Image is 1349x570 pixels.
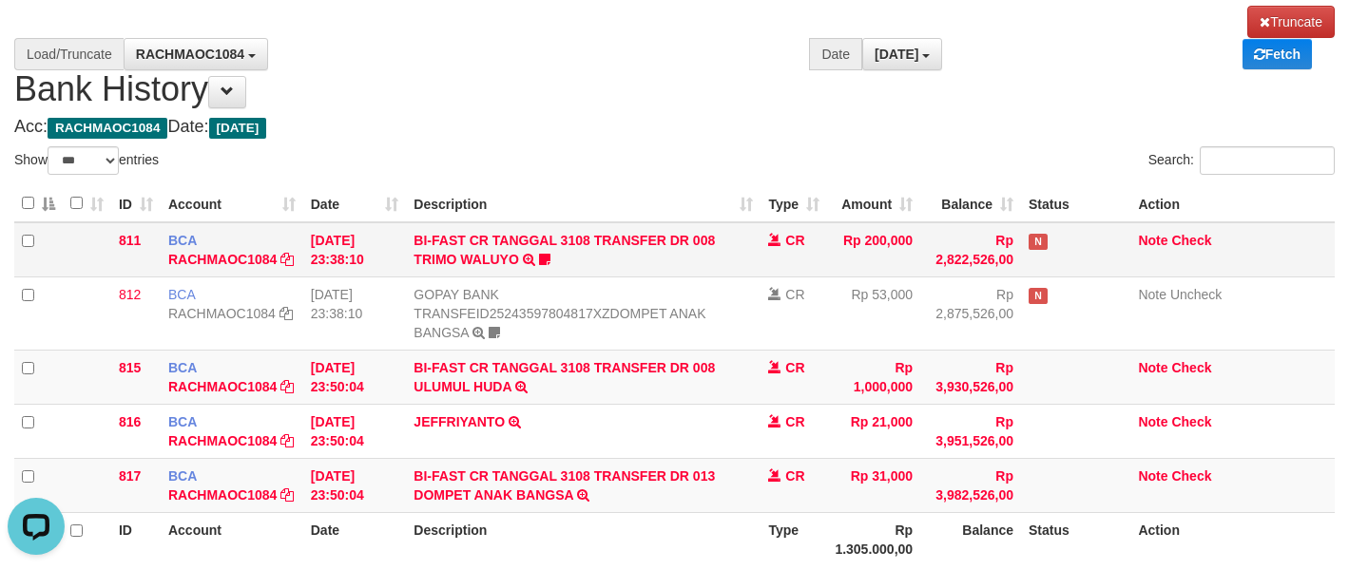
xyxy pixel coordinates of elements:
[119,414,141,429] span: 816
[827,222,920,277] td: Rp 200,000
[1138,468,1167,484] a: Note
[414,414,505,429] a: JEFFRIYANTO
[14,146,159,175] label: Show entries
[168,360,197,375] span: BCA
[280,252,294,267] a: Copy RACHMAOC1084 to clipboard
[14,6,1335,108] h1: Bank History
[1138,414,1167,429] a: Note
[168,306,276,321] a: RACHMAOC1084
[168,433,277,448] a: RACHMAOC1084
[920,222,1021,277] td: Rp 2,822,526,00
[303,512,407,566] th: Date
[279,306,293,321] a: Copy RACHMAOC1084 to clipboard
[14,185,63,222] th: : activate to sort column descending
[48,118,167,139] span: RACHMAOC1084
[14,118,1335,137] h4: Acc: Date:
[119,360,141,375] span: 815
[119,287,141,302] span: 812
[1170,287,1222,302] a: Uncheck
[920,276,1021,350] td: Rp 2,875,526,00
[875,47,918,62] span: [DATE]
[303,222,407,277] td: [DATE] 23:38:10
[111,512,161,566] th: ID
[785,360,804,375] span: CR
[168,287,195,302] span: BCA
[303,276,407,350] td: [DATE] 23:38:10
[827,185,920,222] th: Amount: activate to sort column ascending
[785,287,804,302] span: CR
[168,414,197,429] span: BCA
[785,468,804,484] span: CR
[761,185,827,222] th: Type: activate to sort column ascending
[761,512,827,566] th: Type
[414,468,715,503] a: BI-FAST CR TANGGAL 3108 TRANSFER DR 013 DOMPET ANAK BANGSA
[161,512,303,566] th: Account
[1171,414,1211,429] a: Check
[303,350,407,404] td: [DATE] 23:50:04
[1247,6,1335,38] a: Truncate
[406,512,761,566] th: Description
[209,118,267,139] span: [DATE]
[1029,234,1048,250] span: Has Note
[785,233,804,248] span: CR
[920,404,1021,458] td: Rp 3,951,526,00
[1138,287,1166,302] a: Note
[1171,468,1211,484] a: Check
[1029,288,1048,304] span: Has Note
[827,404,920,458] td: Rp 21,000
[303,458,407,512] td: [DATE] 23:50:04
[414,233,715,267] a: BI-FAST CR TANGGAL 3108 TRANSFER DR 008 TRIMO WALUYO
[124,38,268,70] button: RACHMAOC1084
[862,38,942,70] button: [DATE]
[303,185,407,222] th: Date: activate to sort column ascending
[1171,233,1211,248] a: Check
[168,468,197,484] span: BCA
[414,287,705,340] a: GOPAY BANK TRANSFEID25243597804817XZDOMPET ANAK BANGSA
[1130,512,1335,566] th: Action
[1171,360,1211,375] a: Check
[1021,185,1130,222] th: Status
[1138,233,1167,248] a: Note
[920,185,1021,222] th: Balance: activate to sort column ascending
[8,8,65,65] button: Open LiveChat chat widget
[168,233,197,248] span: BCA
[920,350,1021,404] td: Rp 3,930,526,00
[14,38,124,70] div: Load/Truncate
[1130,185,1335,222] th: Action
[414,360,715,394] a: BI-FAST CR TANGGAL 3108 TRANSFER DR 008 ULUMUL HUDA
[119,468,141,484] span: 817
[119,233,141,248] span: 811
[48,146,119,175] select: Showentries
[161,185,303,222] th: Account: activate to sort column ascending
[406,185,761,222] th: Description: activate to sort column ascending
[827,276,920,350] td: Rp 53,000
[827,350,920,404] td: Rp 1,000,000
[168,379,277,394] a: RACHMAOC1084
[63,185,111,222] th: : activate to sort column ascending
[809,38,862,70] div: Date
[1243,39,1312,69] a: Fetch
[920,512,1021,566] th: Balance
[1138,360,1167,375] a: Note
[827,512,920,566] th: Rp 1.305.000,00
[280,487,294,503] a: Copy RACHMAOC1084 to clipboard
[280,433,294,448] a: Copy RACHMAOC1084 to clipboard
[1148,146,1335,175] label: Search:
[303,404,407,458] td: [DATE] 23:50:04
[111,185,161,222] th: ID: activate to sort column ascending
[1021,512,1130,566] th: Status
[827,458,920,512] td: Rp 31,000
[920,458,1021,512] td: Rp 3,982,526,00
[1200,146,1335,175] input: Search:
[785,414,804,429] span: CR
[168,252,277,267] a: RACHMAOC1084
[136,47,244,62] span: RACHMAOC1084
[168,487,277,503] a: RACHMAOC1084
[280,379,294,394] a: Copy RACHMAOC1084 to clipboard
